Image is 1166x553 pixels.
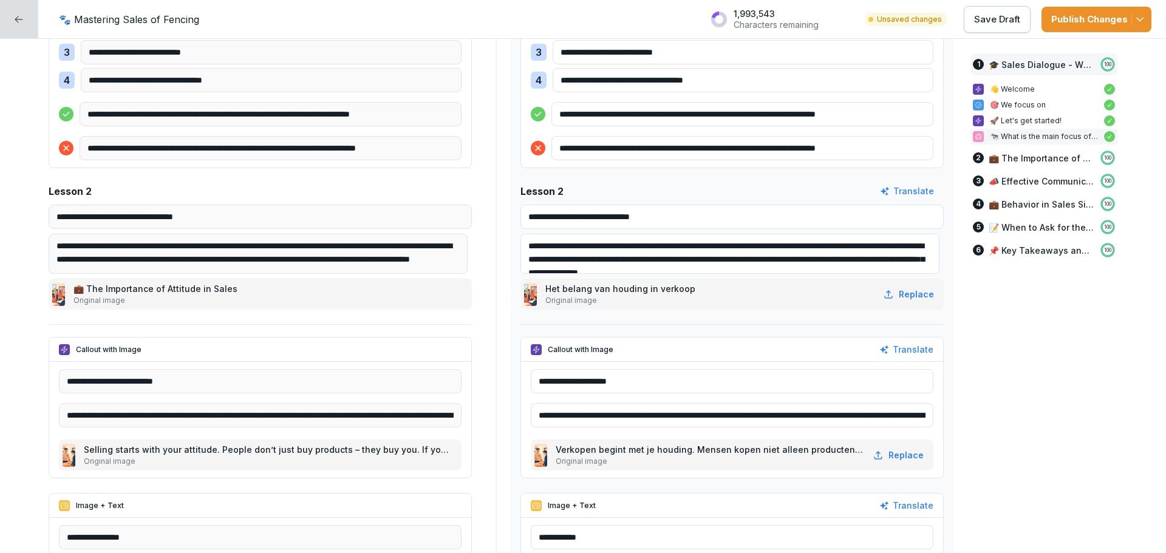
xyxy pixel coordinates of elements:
[990,84,1098,95] p: 👋 Welcome
[545,295,698,306] p: Original image
[76,500,124,511] p: Image + Text
[1051,13,1142,26] div: Publish Changes
[973,245,984,256] div: 6
[974,13,1020,26] p: Save Draft
[534,444,547,467] img: uxeofrqjpxveofm15gzplqax.png
[879,343,933,356] button: Translate
[1104,200,1111,208] p: 100
[964,6,1031,33] button: Save Draft
[76,344,141,355] p: Callout with Image
[1042,7,1151,32] button: Publish Changes
[59,72,75,89] div: 4
[531,44,547,61] div: 3
[989,152,1094,165] p: 💼 The Importance of Attitude in Sales
[520,184,564,198] p: Lesson 2
[879,499,933,512] button: Translate
[531,72,547,89] div: 4
[84,443,452,456] p: Selling starts with your attitude. People don’t just buy products – they buy you. If you approach...
[973,222,984,232] div: 5
[548,500,596,511] p: Image + Text
[973,175,984,186] div: 3
[545,282,698,295] p: Het belang van houding in verkoop
[704,4,854,35] button: 1,993,543Characters remaining
[524,283,537,306] img: dbgpcss7u00x86qvhxsebvic.png
[973,59,984,70] div: 1
[73,282,240,295] p: 💼 The Importance of Attitude in Sales
[973,198,984,209] div: 4
[556,443,864,456] p: Verkopen begint met je houding. Mensen kopen niet alleen producten - ze kopen jou. Als je benader...
[1104,246,1111,254] p: 100
[734,19,819,30] p: Characters remaining
[989,244,1094,257] p: 📌 Key Takeaways and Conclusion
[59,12,199,27] p: 🐾 Mastering Sales of Fencing
[989,175,1094,188] p: 📣 Effective Communication in Sales
[556,456,864,467] p: Original image
[880,185,934,198] button: Translate
[59,44,75,61] div: 3
[1104,154,1111,161] p: 100
[52,283,65,306] img: dbgpcss7u00x86qvhxsebvic.png
[990,131,1098,142] p: 🐄 What is the main focus of the course 'Få succes med salg af hegn til dyr'?
[73,295,240,306] p: Original image
[1104,177,1111,185] p: 100
[899,288,934,300] p: Replace
[989,58,1094,71] p: 🎓 Sales Dialogue - What to do and not do...
[63,444,75,467] img: uxeofrqjpxveofm15gzplqax.png
[1104,61,1111,68] p: 100
[888,449,924,461] p: Replace
[548,344,613,355] p: Callout with Image
[49,184,92,198] p: Lesson 2
[989,198,1094,211] p: 💼 Behavior in Sales Situations
[990,115,1098,126] p: 🚀 Let's get started!
[734,8,819,19] p: 1,993,543
[973,152,984,163] div: 2
[990,100,1098,110] p: 🎯 We focus on
[989,221,1094,234] p: 📝 When to Ask for the Order
[84,456,452,467] p: Original image
[1104,223,1111,231] p: 100
[877,14,942,25] p: Unsaved changes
